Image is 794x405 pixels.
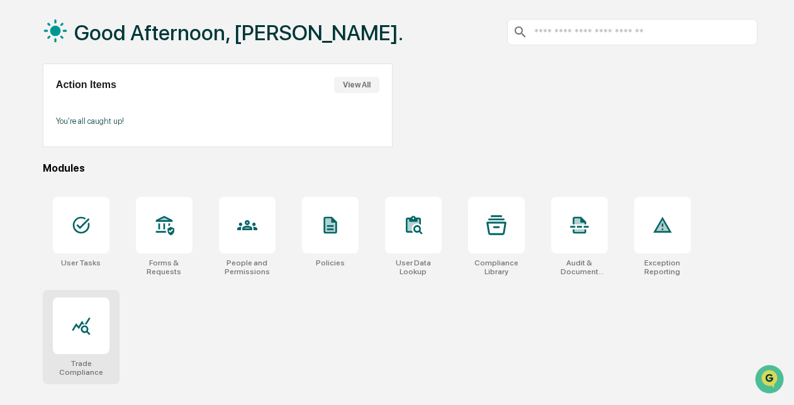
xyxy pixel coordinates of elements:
a: Powered byPylon [89,212,152,222]
iframe: Open customer support [754,363,788,397]
span: Pylon [125,213,152,222]
div: Compliance Library [468,258,525,276]
img: 1746055101610-c473b297-6a78-478c-a979-82029cc54cd1 [13,96,35,118]
div: User Tasks [61,258,101,267]
h1: Good Afternoon, [PERSON_NAME]. [74,20,403,45]
a: 🖐️Preclearance [8,153,86,175]
div: We're available if you need us! [43,108,159,118]
div: 🗄️ [91,159,101,169]
div: Forms & Requests [136,258,193,276]
a: 🗄️Attestations [86,153,161,175]
div: Policies [316,258,345,267]
p: You're all caught up! [56,116,380,126]
a: 🔎Data Lookup [8,177,84,199]
span: Preclearance [25,158,81,170]
span: Data Lookup [25,182,79,194]
button: View All [334,77,379,93]
div: People and Permissions [219,258,276,276]
div: User Data Lookup [385,258,442,276]
button: Start new chat [214,99,229,114]
div: 🖐️ [13,159,23,169]
span: Attestations [104,158,156,170]
div: Audit & Document Logs [551,258,608,276]
div: 🔎 [13,183,23,193]
h2: Action Items [56,79,116,91]
p: How can we help? [13,26,229,46]
div: Trade Compliance [53,359,109,377]
div: Modules [43,162,758,174]
div: Exception Reporting [634,258,691,276]
div: Start new chat [43,96,206,108]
